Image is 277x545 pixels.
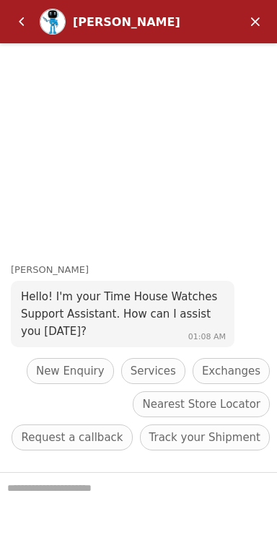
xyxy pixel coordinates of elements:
[188,332,226,341] span: 01:08 AM
[21,429,123,446] span: Request a callback
[193,358,270,384] div: Exchanges
[36,362,105,380] span: New Enquiry
[202,362,260,380] span: Exchanges
[7,7,36,36] em: Back
[11,263,277,278] div: [PERSON_NAME]
[142,396,260,413] span: Nearest Store Locator
[131,362,176,380] span: Services
[241,7,270,36] em: Minimize
[140,424,270,450] div: Track your Shipment
[12,424,132,450] div: Request a callback
[27,358,114,384] div: New Enquiry
[121,358,185,384] div: Services
[40,9,65,34] img: Profile picture of Zoe
[149,429,260,446] span: Track your Shipment
[21,290,217,338] span: Hello! I'm your Time House Watches Support Assistant. How can I assist you [DATE]?
[133,391,270,417] div: Nearest Store Locator
[73,15,196,29] div: [PERSON_NAME]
